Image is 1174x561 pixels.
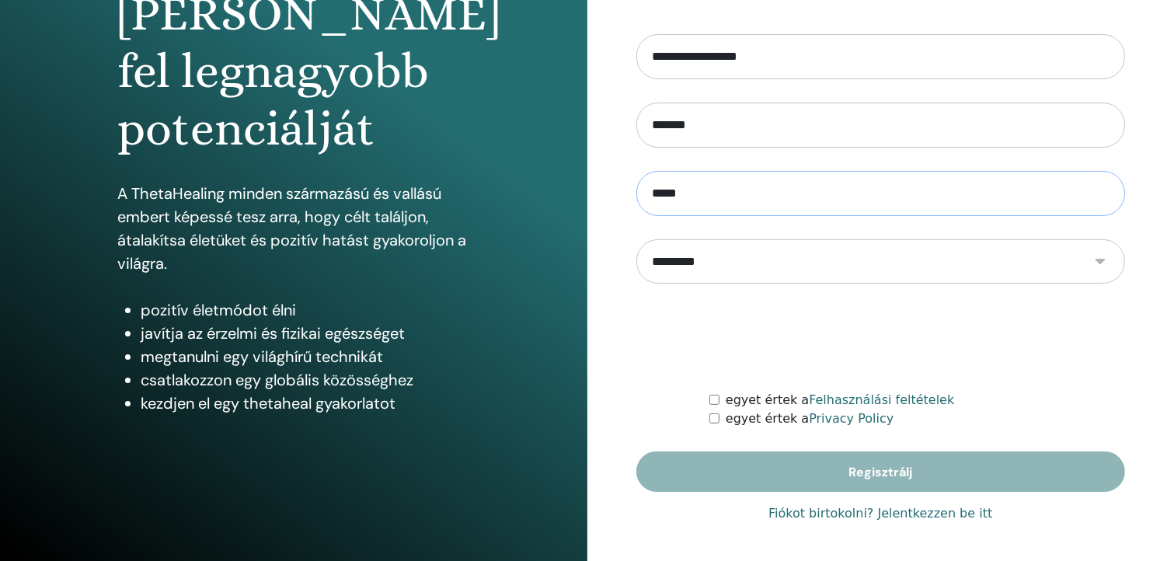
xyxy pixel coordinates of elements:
a: Felhasználási feltételek [809,392,954,407]
a: Privacy Policy [809,411,894,426]
p: A ThetaHealing minden származású és vallású embert képessé tesz arra, hogy célt találjon, átalakí... [117,182,470,275]
iframe: reCAPTCHA [762,307,998,368]
label: egyet értek a [726,391,954,409]
label: egyet értek a [726,409,894,428]
li: pozitív életmódot élni [141,298,470,322]
li: kezdjen el egy thetaheal gyakorlatot [141,392,470,415]
a: Fiókot birtokolni? Jelentkezzen be itt [768,504,992,523]
li: megtanulni egy világhírű technikát [141,345,470,368]
li: javítja az érzelmi és fizikai egészséget [141,322,470,345]
li: csatlakozzon egy globális közösséghez [141,368,470,392]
